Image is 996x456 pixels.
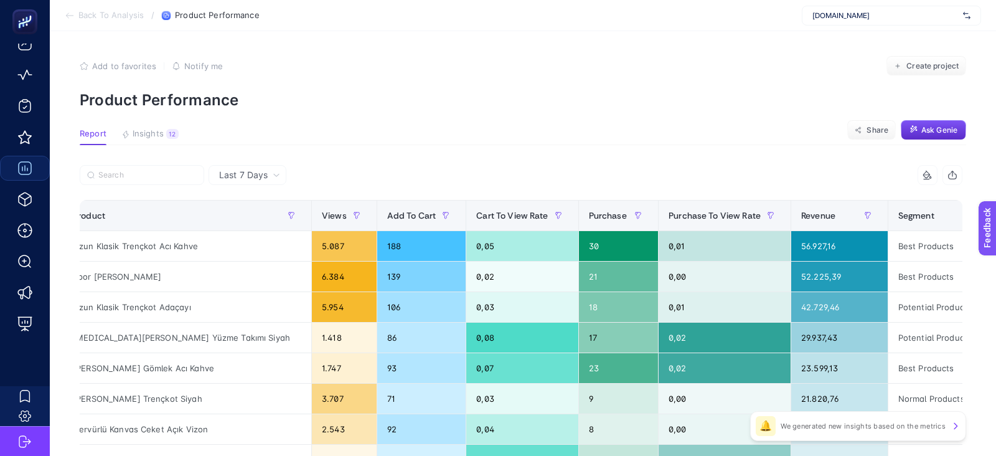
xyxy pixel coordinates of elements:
[781,421,946,431] p: We generated new insights based on the metrics
[312,292,377,322] div: 5.954
[63,231,311,261] div: Uzun Klasik Trençkot Acı Kahve
[63,384,311,414] div: [PERSON_NAME] Trençkot Siyah
[791,323,888,353] div: 29.937,43
[312,353,377,383] div: 1.747
[579,262,658,292] div: 21
[166,129,179,139] div: 12
[801,211,835,221] span: Revenue
[175,11,259,21] span: Product Performance
[7,4,47,14] span: Feedback
[579,231,658,261] div: 30
[377,353,466,383] div: 93
[669,211,761,221] span: Purchase To View Rate
[377,414,466,444] div: 92
[312,323,377,353] div: 1.418
[791,262,888,292] div: 52.225,39
[847,120,896,140] button: Share
[63,292,311,322] div: Uzun Klasik Trençkot Adaçayı
[377,262,466,292] div: 139
[63,323,311,353] div: [MEDICAL_DATA][PERSON_NAME] Yüzme Takımı Siyah
[812,11,958,21] span: [DOMAIN_NAME]
[377,292,466,322] div: 106
[133,129,164,139] span: Insights
[921,125,957,135] span: Ask Genie
[172,61,223,71] button: Notify me
[579,384,658,414] div: 9
[377,323,466,353] div: 86
[476,211,548,221] span: Cart To View Rate
[579,414,658,444] div: 8
[659,323,791,353] div: 0,02
[579,353,658,383] div: 23
[92,61,156,71] span: Add to favorites
[466,353,578,383] div: 0,07
[659,292,791,322] div: 0,01
[898,211,934,221] span: Segment
[791,353,888,383] div: 23.599,13
[312,414,377,444] div: 2.543
[867,125,888,135] span: Share
[63,353,311,383] div: [PERSON_NAME] Gömlek Acı Kahve
[791,231,888,261] div: 56.927,16
[219,169,268,181] span: Last 7 Days
[659,231,791,261] div: 0,01
[659,384,791,414] div: 0,00
[659,414,791,444] div: 0,00
[377,384,466,414] div: 71
[906,61,959,71] span: Create project
[80,61,156,71] button: Add to favorites
[466,292,578,322] div: 0,03
[886,56,966,76] button: Create project
[466,231,578,261] div: 0,05
[466,414,578,444] div: 0,04
[184,61,223,71] span: Notify me
[312,231,377,261] div: 5.087
[466,384,578,414] div: 0,03
[466,323,578,353] div: 0,08
[98,171,197,180] input: Search
[901,120,966,140] button: Ask Genie
[63,414,311,444] div: Nervürlü Kanvas Ceket Açık Vizon
[589,211,627,221] span: Purchase
[791,384,888,414] div: 21.820,76
[63,262,311,292] div: Spor [PERSON_NAME]
[791,292,888,322] div: 42.729,46
[466,262,578,292] div: 0,02
[756,416,776,436] div: 🔔
[73,211,105,221] span: Product
[579,323,658,353] div: 17
[78,11,144,21] span: Back To Analysis
[151,10,154,20] span: /
[80,91,966,109] p: Product Performance
[963,9,970,22] img: svg%3e
[659,262,791,292] div: 0,00
[80,129,106,139] span: Report
[312,384,377,414] div: 3.707
[387,211,436,221] span: Add To Cart
[322,211,347,221] span: Views
[659,353,791,383] div: 0,02
[377,231,466,261] div: 188
[312,262,377,292] div: 6.384
[579,292,658,322] div: 18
